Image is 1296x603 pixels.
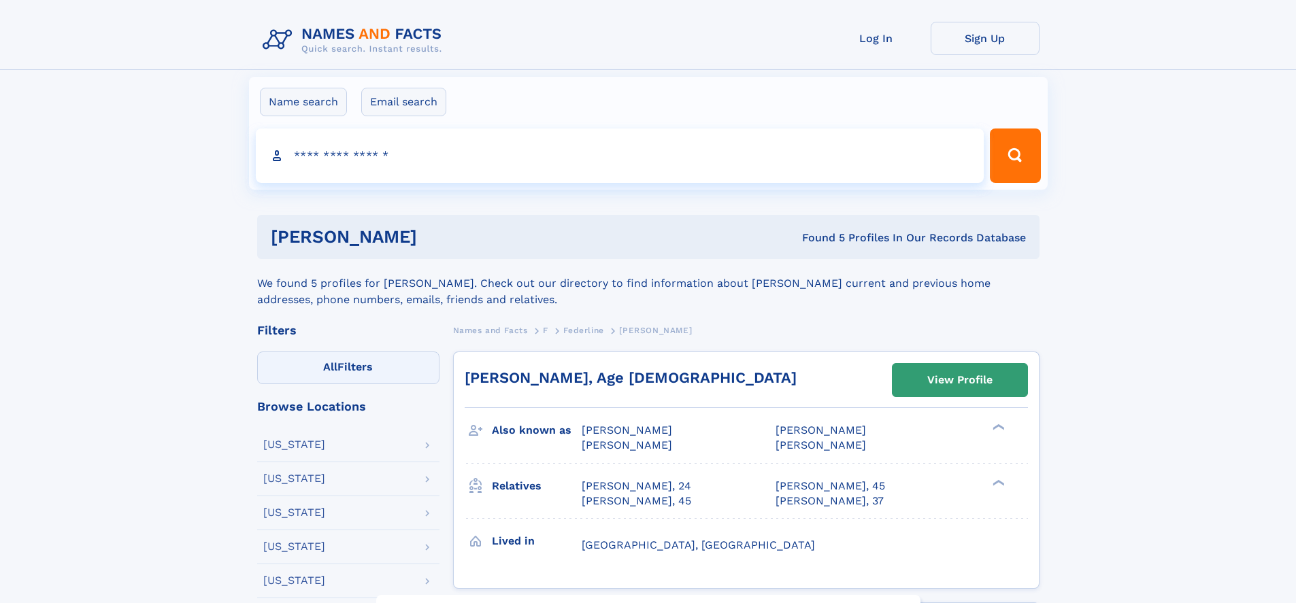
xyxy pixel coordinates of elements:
[263,439,325,450] div: [US_STATE]
[492,530,582,553] h3: Lived in
[257,259,1040,308] div: We found 5 profiles for [PERSON_NAME]. Check out our directory to find information about [PERSON_...
[582,494,691,509] a: [PERSON_NAME], 45
[619,326,692,335] span: [PERSON_NAME]
[257,324,439,337] div: Filters
[582,424,672,436] span: [PERSON_NAME]
[776,494,884,509] a: [PERSON_NAME], 37
[263,541,325,552] div: [US_STATE]
[453,322,528,339] a: Names and Facts
[582,538,815,551] span: [GEOGRAPHIC_DATA], [GEOGRAPHIC_DATA]
[263,575,325,586] div: [US_STATE]
[610,230,1026,245] div: Found 5 Profiles In Our Records Database
[492,475,582,498] h3: Relatives
[361,88,446,116] label: Email search
[776,424,866,436] span: [PERSON_NAME]
[582,438,672,451] span: [PERSON_NAME]
[257,22,453,58] img: Logo Names and Facts
[263,507,325,518] div: [US_STATE]
[323,360,337,373] span: All
[989,423,1006,432] div: ❯
[893,364,1027,396] a: View Profile
[563,322,603,339] a: Federline
[776,438,866,451] span: [PERSON_NAME]
[271,228,610,245] h1: [PERSON_NAME]
[822,22,931,55] a: Log In
[257,351,439,384] label: Filters
[543,326,548,335] span: F
[465,369,797,386] a: [PERSON_NAME], Age [DEMOGRAPHIC_DATA]
[927,364,993,396] div: View Profile
[989,478,1006,487] div: ❯
[256,128,984,183] input: search input
[990,128,1040,183] button: Search Button
[776,479,885,494] a: [PERSON_NAME], 45
[582,479,691,494] a: [PERSON_NAME], 24
[492,419,582,442] h3: Also known as
[931,22,1040,55] a: Sign Up
[257,400,439,413] div: Browse Locations
[263,473,325,484] div: [US_STATE]
[260,88,347,116] label: Name search
[563,326,603,335] span: Federline
[543,322,548,339] a: F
